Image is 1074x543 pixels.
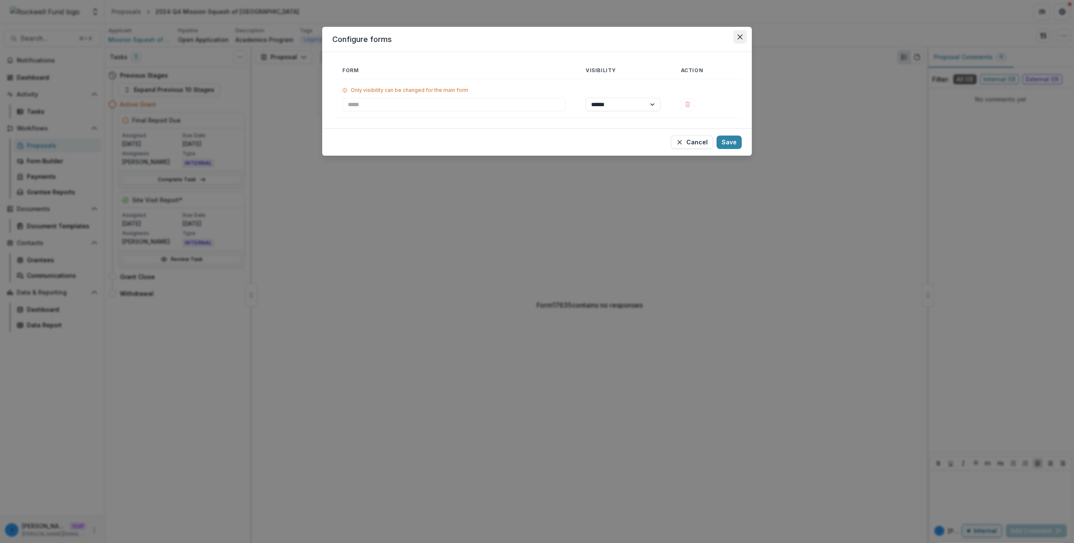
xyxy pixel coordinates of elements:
p: Only visibility can be changed for the main form [351,86,468,94]
button: Cancel [671,136,713,149]
th: Action [671,62,742,79]
th: Visibility [576,62,671,79]
header: Configure forms [322,27,752,52]
button: Close [733,30,747,44]
button: Save [717,136,742,149]
th: Form [332,62,576,79]
button: Delete 17635 [681,98,694,111]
